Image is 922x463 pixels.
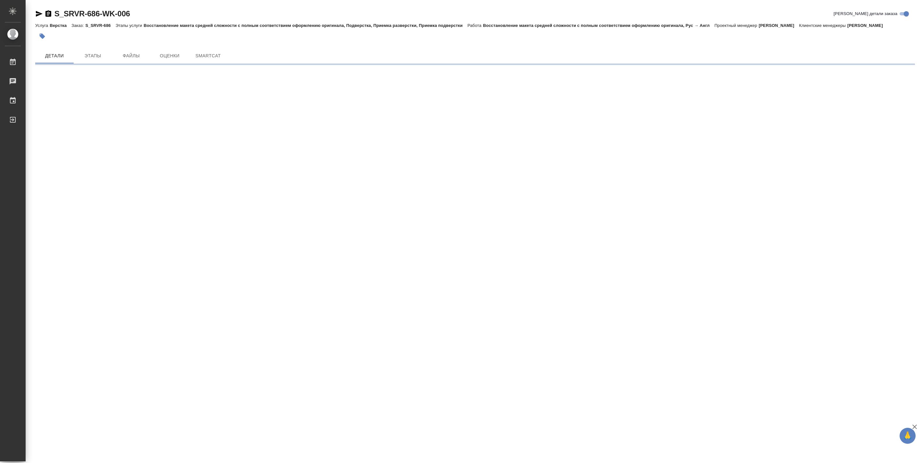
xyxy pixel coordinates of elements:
span: Детали [39,52,70,60]
p: Проектный менеджер [715,23,759,28]
a: S_SRVR-686-WK-006 [54,9,130,18]
p: [PERSON_NAME] [759,23,799,28]
button: Добавить тэг [35,29,49,43]
span: Файлы [116,52,147,60]
span: Этапы [77,52,108,60]
span: [PERSON_NAME] детали заказа [834,11,897,17]
button: 🙏 [900,428,916,444]
span: Оценки [154,52,185,60]
span: SmartCat [193,52,223,60]
p: Восстановление макета средней сложности с полным соответствием оформлению оригинала, Рус → Англ [483,23,715,28]
p: Заказ: [71,23,85,28]
p: Этапы услуги [116,23,144,28]
p: [PERSON_NAME] [847,23,888,28]
p: Услуга [35,23,50,28]
p: Работа [467,23,483,28]
p: Клиентские менеджеры [799,23,847,28]
p: S_SRVR-686 [85,23,116,28]
button: Скопировать ссылку для ЯМессенджера [35,10,43,18]
p: Восстановление макета средней сложности с полным соответствием оформлению оригинала, Подверстка, ... [144,23,467,28]
span: 🙏 [902,429,913,443]
p: Верстка [50,23,71,28]
button: Скопировать ссылку [44,10,52,18]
